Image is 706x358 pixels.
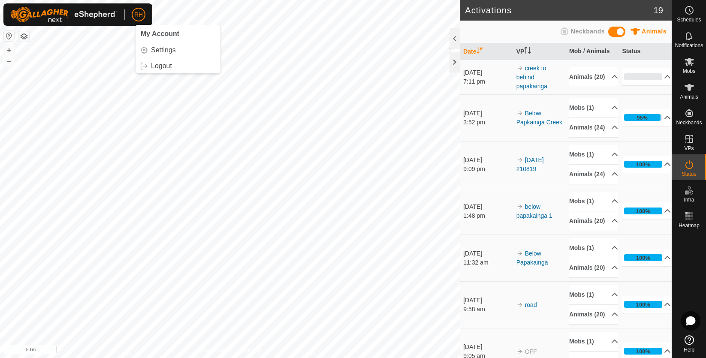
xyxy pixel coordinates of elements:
[569,118,618,137] p-accordion-header: Animals (24)
[19,31,29,42] button: Map Layers
[569,332,618,351] p-accordion-header: Mobs (1)
[636,207,650,215] div: 100%
[636,301,650,309] div: 100%
[463,202,512,211] div: [DATE]
[463,258,512,267] div: 11:32 am
[569,305,618,324] p-accordion-header: Animals (20)
[463,109,512,118] div: [DATE]
[465,5,654,15] h2: Activations
[477,48,483,55] p-sorticon: Activate to sort
[463,305,512,314] div: 9:58 am
[136,43,220,57] a: Settings
[516,65,547,90] a: creek to behind papakainga
[463,296,512,305] div: [DATE]
[636,254,650,262] div: 100%
[151,47,176,54] span: Settings
[682,171,696,177] span: Status
[4,31,14,41] button: Reset Map
[524,48,531,55] p-sorticon: Activate to sort
[569,67,618,87] p-accordion-header: Animals (20)
[624,348,663,355] div: 100%
[654,4,663,17] span: 19
[569,238,618,258] p-accordion-header: Mobs (1)
[622,249,671,266] p-accordion-header: 100%
[463,156,512,165] div: [DATE]
[463,165,512,174] div: 9:09 pm
[680,94,698,99] span: Animals
[619,43,672,60] th: Status
[622,156,671,173] p-accordion-header: 100%
[238,347,264,355] a: Contact Us
[637,114,648,122] div: 95%
[516,348,523,355] img: arrow
[4,45,14,55] button: +
[463,343,512,352] div: [DATE]
[525,301,537,308] a: road
[136,59,220,73] a: Logout
[622,296,671,313] p-accordion-header: 100%
[569,145,618,164] p-accordion-header: Mobs (1)
[516,110,523,117] img: arrow
[516,156,544,172] a: [DATE] 210819
[622,109,671,126] p-accordion-header: 95%
[463,249,512,258] div: [DATE]
[622,68,671,85] p-accordion-header: 0%
[624,73,663,80] div: 0%
[569,258,618,277] p-accordion-header: Animals (20)
[513,43,566,60] th: VP
[516,301,523,308] img: arrow
[624,114,663,121] div: 95%
[569,98,618,117] p-accordion-header: Mobs (1)
[569,192,618,211] p-accordion-header: Mobs (1)
[679,223,700,228] span: Heatmap
[624,254,663,261] div: 100%
[683,69,695,74] span: Mobs
[196,347,228,355] a: Privacy Policy
[134,10,143,19] span: RH
[684,197,694,202] span: Infra
[151,63,172,69] span: Logout
[4,56,14,66] button: –
[463,118,512,127] div: 3:52 pm
[624,301,663,308] div: 100%
[569,285,618,304] p-accordion-header: Mobs (1)
[516,250,548,266] a: Below Papakainga
[463,68,512,77] div: [DATE]
[516,203,552,219] a: below papakainga 1
[684,146,694,151] span: VPs
[571,28,605,35] span: Neckbands
[636,347,650,355] div: 100%
[675,43,703,48] span: Notifications
[460,43,513,60] th: Date
[624,208,663,214] div: 100%
[516,203,523,210] img: arrow
[463,77,512,86] div: 7:11 pm
[141,30,179,37] span: My Account
[636,160,650,168] div: 100%
[684,347,694,352] span: Help
[624,161,663,168] div: 100%
[677,17,701,22] span: Schedules
[622,202,671,220] p-accordion-header: 100%
[516,65,523,72] img: arrow
[516,110,562,126] a: Below Papkainga Creek
[642,28,667,35] span: Animals
[516,250,523,257] img: arrow
[10,7,118,22] img: Gallagher Logo
[569,211,618,231] p-accordion-header: Animals (20)
[672,332,706,356] a: Help
[525,348,537,355] span: OFF
[676,120,702,125] span: Neckbands
[463,211,512,220] div: 1:48 pm
[566,43,619,60] th: Mob / Animals
[569,165,618,184] p-accordion-header: Animals (24)
[516,156,523,163] img: arrow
